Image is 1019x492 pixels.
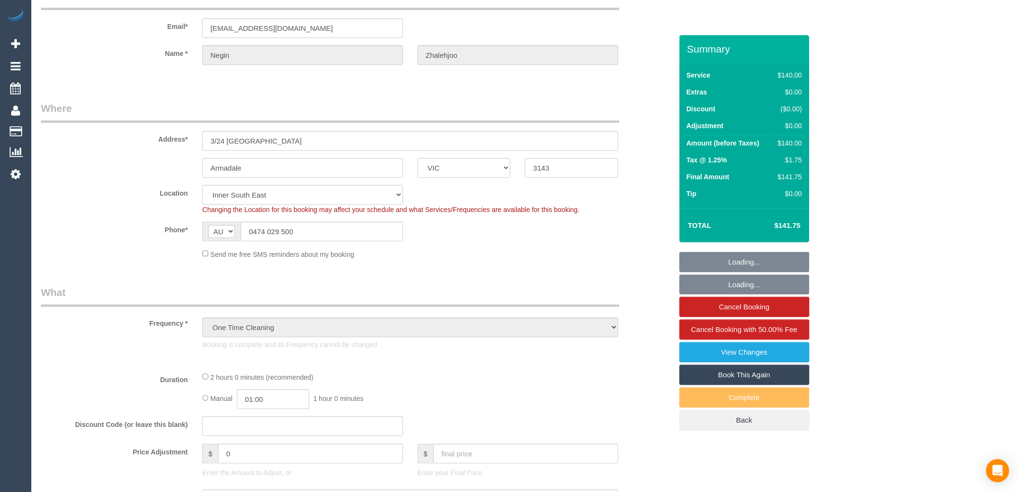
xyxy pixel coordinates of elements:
strong: Total [688,221,712,229]
label: Tax @ 1.25% [687,155,727,165]
label: Address* [34,131,195,144]
span: $ [202,444,218,464]
a: Book This Again [679,365,810,385]
span: $ [418,444,433,464]
label: Adjustment [687,121,724,131]
div: $140.00 [774,70,802,80]
span: Changing the Location for this booking may affect your schedule and what Services/Frequencies are... [202,206,579,213]
label: Name * [34,45,195,58]
span: 2 hours 0 minutes (recommended) [210,373,314,381]
input: Suburb* [202,158,403,178]
a: Cancel Booking [679,297,810,317]
span: Send me free SMS reminders about my booking [210,250,354,258]
label: Final Amount [687,172,730,182]
img: Automaid Logo [6,10,25,23]
h4: $141.75 [745,222,800,230]
input: Last Name* [418,45,618,65]
label: Price Adjustment [34,444,195,457]
label: Amount (before Taxes) [687,138,759,148]
input: final price [433,444,618,464]
label: Location [34,185,195,198]
label: Tip [687,189,697,199]
span: Manual [210,395,233,402]
legend: Where [41,101,619,123]
div: $1.75 [774,155,802,165]
input: Phone* [241,222,403,241]
label: Extras [687,87,707,97]
legend: What [41,285,619,307]
label: Email* [34,18,195,31]
a: Cancel Booking with 50.00% Fee [679,319,810,340]
input: First Name* [202,45,403,65]
label: Frequency * [34,315,195,328]
a: View Changes [679,342,810,362]
div: ($0.00) [774,104,802,114]
h3: Summary [687,43,805,54]
div: $0.00 [774,121,802,131]
label: Discount Code (or leave this blank) [34,416,195,429]
span: Cancel Booking with 50.00% Fee [691,325,797,333]
label: Service [687,70,711,80]
label: Phone* [34,222,195,235]
p: Booking is complete and its Frequency cannot be changed [202,340,618,349]
label: Discount [687,104,716,114]
input: Email* [202,18,403,38]
div: $0.00 [774,87,802,97]
label: Duration [34,372,195,385]
span: 1 hour 0 minutes [314,395,364,402]
div: Open Intercom Messenger [986,459,1009,482]
div: $141.75 [774,172,802,182]
div: $140.00 [774,138,802,148]
p: Enter the Amount to Adjust, or [202,468,403,478]
p: Enter your Final Price [418,468,618,478]
a: Back [679,410,810,430]
input: Post Code* [525,158,618,178]
div: $0.00 [774,189,802,199]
